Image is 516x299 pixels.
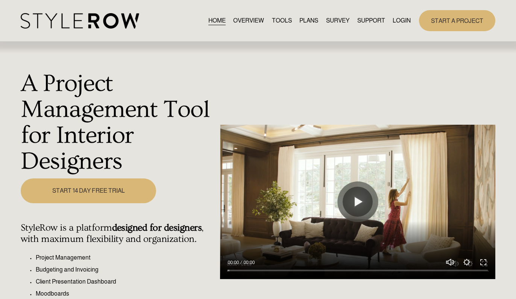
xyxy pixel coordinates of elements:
[36,265,216,274] p: Budgeting and Invoicing
[419,10,495,31] a: START A PROJECT
[357,16,385,26] a: folder dropdown
[21,71,216,174] h1: A Project Management Tool for Interior Designers
[21,222,216,245] h4: StyleRow is a platform , with maximum flexibility and organization.
[36,289,216,298] p: Moodboards
[241,259,256,266] div: Duration
[299,16,318,26] a: PLANS
[228,259,241,266] div: Current time
[326,16,349,26] a: SURVEY
[357,16,385,25] span: SUPPORT
[343,187,373,217] button: Play
[36,277,216,286] p: Client Presentation Dashboard
[21,178,156,203] a: START 14 DAY FREE TRIAL
[36,253,216,262] p: Project Management
[112,222,202,233] strong: designed for designers
[233,16,264,26] a: OVERVIEW
[21,13,139,29] img: StyleRow
[272,16,292,26] a: TOOLS
[208,16,226,26] a: HOME
[393,16,411,26] a: LOGIN
[228,268,488,273] input: Seek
